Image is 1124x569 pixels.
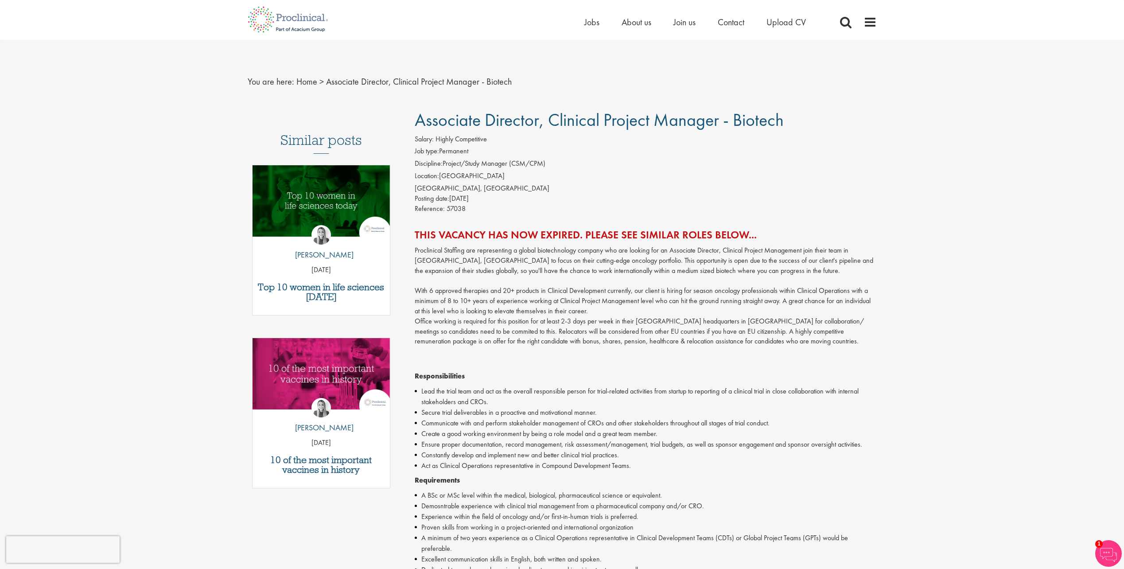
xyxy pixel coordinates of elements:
div: [GEOGRAPHIC_DATA], [GEOGRAPHIC_DATA] [415,183,877,194]
a: Top 10 women in life sciences [DATE] [257,282,386,302]
a: Link to a post [253,165,390,244]
img: Top vaccines in history [253,338,390,409]
li: Excellent communication skills in English, both written and spoken. [415,554,877,565]
a: Link to a post [253,338,390,417]
a: Join us [673,16,696,28]
li: Project/Study Manager (CSM/CPM) [415,159,877,171]
span: 1 [1095,540,1103,548]
a: breadcrumb link [296,76,317,87]
h2: This vacancy has now expired. Please see similar roles below... [415,229,877,241]
span: 57038 [447,204,466,213]
div: [DATE] [415,194,877,204]
p: [DATE] [253,265,390,275]
strong: Responsibilities [415,371,465,381]
li: Experience within the field of oncology and/or first-in-human trials is preferred. [415,511,877,522]
span: Highly Competitive [436,134,487,144]
a: Hannah Burke [PERSON_NAME] [288,225,354,265]
p: [PERSON_NAME] [288,249,354,261]
a: 10 of the most important vaccines in history [257,455,386,475]
span: Posting date: [415,194,449,203]
label: Reference: [415,204,445,214]
label: Location: [415,171,439,181]
li: [GEOGRAPHIC_DATA] [415,171,877,183]
a: Hannah Burke [PERSON_NAME] [288,398,354,438]
li: Act as Clinical Operations representative in Compound Development Teams. [415,460,877,471]
a: Jobs [584,16,599,28]
li: Lead the trial team and act as the overall responsible person for trial-related activities from s... [415,386,877,407]
img: Chatbot [1095,540,1122,567]
li: Ensure proper documentation, record management, risk assessment/management, trial budgets, as wel... [415,439,877,450]
p: Proclinical Staffing are representing a global biotechnology company who are looking for an Assoc... [415,246,877,347]
li: A minimum of two years experience as a Clinical Operations representative in Clinical Development... [415,533,877,554]
span: Associate Director, Clinical Project Manager - Biotech [326,76,512,87]
li: A BSc or MSc level within the medical, biological, pharmaceutical science or equivalent. [415,490,877,501]
label: Salary: [415,134,434,144]
li: Permanent [415,146,877,159]
span: You are here: [248,76,294,87]
span: > [319,76,324,87]
a: Upload CV [766,16,806,28]
label: Discipline: [415,159,443,169]
a: Contact [718,16,744,28]
p: [PERSON_NAME] [288,422,354,433]
img: Hannah Burke [311,398,331,417]
iframe: reCAPTCHA [6,536,120,563]
li: Proven skills from working in a project-oriented and international organization [415,522,877,533]
li: Create a good working environment by being a role model and a great team member. [415,429,877,439]
label: Job type: [415,146,439,156]
p: [DATE] [253,438,390,448]
a: About us [622,16,651,28]
img: Hannah Burke [311,225,331,245]
h3: Similar posts [280,133,362,154]
li: Secure trial deliverables in a proactive and motivational manner. [415,407,877,418]
li: Communicate with and perform stakeholder management of CROs and other stakeholders throughout all... [415,418,877,429]
img: Top 10 women in life sciences today [253,165,390,237]
li: Constantly develop and implement new and better clinical trial practices. [415,450,877,460]
strong: Requirements [415,475,460,485]
span: Associate Director, Clinical Project Manager - Biotech [415,109,784,131]
li: Demosntrable experience with clinical trial management from a pharmaceutical company and/or CRO. [415,501,877,511]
